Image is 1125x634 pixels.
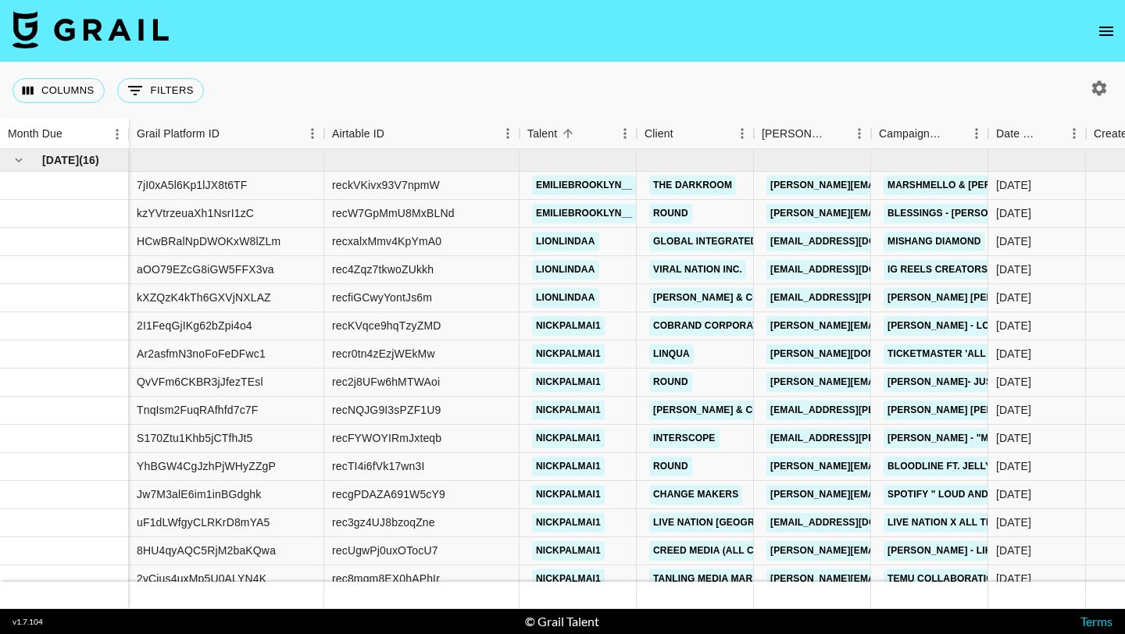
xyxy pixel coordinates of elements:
img: Grail Talent [12,11,169,48]
a: Round [649,372,692,392]
div: kXZQzK4kTh6GXVjNXLAZ [137,290,271,305]
a: [EMAIL_ADDRESS][PERSON_NAME][DOMAIN_NAME] [766,288,1021,308]
a: nickpalmai1 [532,485,605,504]
div: Grail Platform ID [137,119,220,149]
button: Menu [848,122,871,145]
div: recTI4i6fVk17wn3I [332,458,425,474]
button: Sort [62,123,84,145]
div: 6/5/2025 [996,458,1031,474]
div: recr0tn4zEzjWEkMw [332,346,435,362]
a: lionlindaa [532,232,599,251]
div: 6/17/2025 [996,571,1031,586]
a: nickpalmai1 [532,457,605,476]
div: 6/29/2025 [996,262,1031,277]
a: GLOBAL INTEGRATED MARKETING COMMUNICATION GROUP HOLDINGS LIMITED [649,232,1039,251]
a: nickpalmai1 [532,372,605,392]
button: Select columns [12,78,105,103]
div: 8HU4qyAQC5RjM2baKQwa [137,543,276,558]
button: Menu [730,122,754,145]
button: Menu [301,122,324,145]
div: 6/15/2025 [996,346,1031,362]
a: [PERSON_NAME][EMAIL_ADDRESS][DOMAIN_NAME] [766,541,1021,561]
a: TANLING MEDIA MARKETING LIMITED [649,569,834,589]
div: rec8mgm8EX0hAPhIr [332,571,440,586]
div: © Grail Talent [525,614,599,629]
div: Airtable ID [324,119,520,149]
a: Blessings - [PERSON_NAME] [884,204,1035,223]
a: Bloodline ft. Jelly Roll - [PERSON_NAME] [884,457,1112,476]
a: Cobrand Corporation [649,316,780,336]
a: [PERSON_NAME][EMAIL_ADDRESS][DOMAIN_NAME] [766,316,1021,336]
span: ( 16 ) [79,152,99,168]
a: [PERSON_NAME] & Co LLC [649,288,785,308]
div: recW7GpMmU8MxBLNd [332,205,455,221]
div: Date Created [996,119,1041,149]
div: recNQJG9I3sPZF1U9 [332,402,441,418]
a: nickpalmai1 [532,401,605,420]
a: [PERSON_NAME] - "Mad" [884,429,1011,448]
a: [EMAIL_ADDRESS][DOMAIN_NAME] [766,232,941,251]
div: rec2j8UFw6hMTWAoi [332,374,440,390]
div: 6/23/2025 [996,233,1031,249]
div: QvVFm6CKBR3jJfezTEsl [137,374,263,390]
div: recxalxMmv4KpYmA0 [332,233,441,249]
div: rec4Zqz7tkwoZUkkh [332,262,434,277]
div: 6/4/2025 [996,486,1031,502]
div: 6/29/2025 [996,430,1031,446]
a: Mishang Diamond [884,232,985,251]
div: kzYVtrzeuaXh1NsrI1zC [137,205,254,221]
div: S170Ztu1Khb5jCTfhJt5 [137,430,253,446]
button: Menu [965,122,988,145]
div: Campaign (Type) [879,119,943,149]
button: Sort [1041,123,1062,144]
a: [EMAIL_ADDRESS][DOMAIN_NAME] [766,513,941,532]
a: [PERSON_NAME][EMAIL_ADDRESS][DOMAIN_NAME] [766,457,1021,476]
button: Menu [1062,122,1086,145]
button: Sort [826,123,848,144]
div: Client [637,119,754,149]
button: Sort [943,123,965,144]
div: recfiGCwyYontJs6m [332,290,432,305]
a: [PERSON_NAME][EMAIL_ADDRESS][DOMAIN_NAME] [766,176,1021,195]
div: recFYWOYIRmJxteqb [332,430,441,446]
a: Terms [1080,614,1112,629]
a: IG Reels Creators Program: [884,260,1047,280]
a: [PERSON_NAME]- Just Keep Watching [884,372,1084,392]
div: reckVKivx93V7npmW [332,177,440,193]
div: Ar2asfmN3noFoFeDFwc1 [137,346,266,362]
a: Interscope [649,429,720,448]
div: aOO79EZcG8iGW5FFX3va [137,262,274,277]
a: [EMAIL_ADDRESS][PERSON_NAME][DOMAIN_NAME] [766,401,1021,420]
button: hide children [8,149,30,171]
button: Sort [673,123,695,144]
div: uF1dLWfgyCLRKrD8mYA5 [137,515,270,530]
div: Talent [527,119,557,149]
div: Airtable ID [332,119,384,149]
div: Client [645,119,673,149]
a: nickpalmai1 [532,569,605,589]
div: Jw7M3alE6im1inBGdghk [137,486,261,502]
div: 6/17/2025 [996,515,1031,530]
a: [PERSON_NAME] [PERSON_NAME]- (Phase 2) [884,401,1108,420]
a: nickpalmai1 [532,316,605,336]
a: lionlindaa [532,260,599,280]
a: emiliebrooklyn__ [532,176,636,195]
a: emiliebrooklyn__ [532,204,636,223]
a: [PERSON_NAME][EMAIL_ADDRESS][DOMAIN_NAME] [766,204,1021,223]
a: nickpalmai1 [532,541,605,561]
div: 6/17/2025 [996,205,1031,221]
a: [PERSON_NAME] - Like A Prayer [884,541,1052,561]
button: Menu [105,123,129,146]
div: rec3gz4UJ8bzoqZne [332,515,435,530]
a: Creed Media (All Campaigns) [649,541,812,561]
div: [PERSON_NAME] [762,119,826,149]
div: YhBGW4CgJzhPjWHyZZgP [137,458,276,474]
a: Live Nation x All Things Go Festival [884,513,1086,532]
button: Show filters [117,78,204,103]
div: recgPDAZA691W5cY9 [332,486,445,502]
a: [PERSON_NAME][EMAIL_ADDRESS][PERSON_NAME][DOMAIN_NAME] [766,485,1102,504]
div: Talent [520,119,637,149]
div: 6/5/2025 [996,177,1031,193]
span: [DATE] [42,152,79,168]
a: [PERSON_NAME][EMAIL_ADDRESS][DOMAIN_NAME] [766,569,1021,589]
